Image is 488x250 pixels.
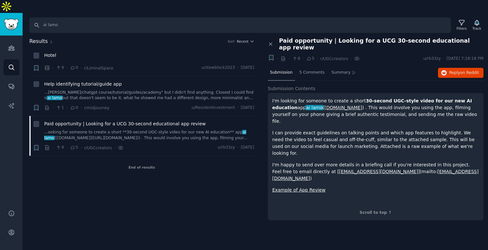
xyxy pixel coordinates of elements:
[47,96,63,100] span: ai lamo
[457,26,467,31] div: Filters
[70,105,78,111] span: 0
[270,70,293,76] span: Submission
[56,65,64,71] span: 9
[228,39,235,44] div: Sort
[443,56,444,62] span: ·
[84,106,109,110] span: r/midjourney
[302,55,304,62] span: ·
[80,65,82,71] span: ·
[52,144,54,151] span: ·
[241,105,254,111] span: [DATE]
[272,198,479,205] p: ​
[306,56,314,62] span: 5
[473,26,481,31] div: Track
[70,65,78,71] span: 0
[272,98,479,125] p: I'm looking for someone to create a short app ( ) . This would involve you using the app, filming...
[339,169,418,174] a: [EMAIL_ADDRESS][DOMAIN_NAME]
[272,98,472,110] strong: 30-second UGC-style video for our new AI education
[218,145,235,151] span: u/rb33zy
[288,55,290,62] span: ·
[80,104,82,111] span: ·
[84,66,113,70] span: r/LiminalSpace
[44,130,254,141] a: ...ooking for someone to create a short **30-second UGC-style video for our new AI education** ap...
[52,65,54,71] span: ·
[237,39,254,44] button: Recent
[237,105,239,111] span: ·
[277,55,278,62] span: ·
[324,105,362,110] a: [DOMAIN_NAME]
[44,90,254,101] a: ...[PERSON_NAME]/chatgpt course/tutorial/guides/academy" but I didn't find anything. Closest I co...
[317,55,318,62] span: ·
[272,161,479,182] p: I'm happy to send over more details in a briefing call if you're interested in this project. Feel...
[438,68,483,78] button: Replyon Reddit
[44,52,56,59] a: Hotel
[351,55,352,62] span: ·
[449,70,479,76] span: Reply
[292,56,300,62] span: 8
[66,65,67,71] span: ·
[447,56,483,62] span: [DATE] 7:28:18 PM
[70,145,78,151] span: 5
[331,70,351,76] span: Summary
[66,104,67,111] span: ·
[84,146,112,150] span: r/UGCcreators
[29,156,254,179] div: End of results
[56,105,64,111] span: 1
[272,130,479,157] p: I can provide exact guidelines on talking points and which app features to highlight. We need the...
[50,40,52,44] span: 3
[237,145,239,151] span: ·
[470,18,483,32] button: Track
[423,56,441,62] span: u/rb33zy
[268,85,316,92] span: Submission Contents
[241,145,254,151] span: [DATE]
[192,105,235,111] span: u/ResidentInvestment
[52,104,54,111] span: ·
[44,130,246,140] span: ai lamo
[56,145,64,151] span: 8
[237,39,249,44] span: Recent
[300,70,325,76] span: 5 Comments
[66,144,67,151] span: ·
[272,187,326,193] a: Example of App Review
[320,57,348,61] span: r/UGCcreators
[44,120,206,127] a: Paid opportunity | Looking for a UCG 30-second educational app review
[201,65,235,71] span: u/stewblock2023
[237,65,239,71] span: ·
[305,105,323,110] span: ai lamo
[272,210,479,216] div: Scroll to top ↑
[44,81,122,88] a: Help identifying tutorial/guide app
[241,65,254,71] span: [DATE]
[29,17,451,33] input: Search Keyword
[114,144,116,151] span: ·
[29,37,48,46] span: Results
[80,144,82,151] span: ·
[4,19,19,30] img: GummySearch logo
[460,70,479,75] span: on Reddit
[279,37,484,51] span: Paid opportunity | Looking for a UCG 30-second educational app review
